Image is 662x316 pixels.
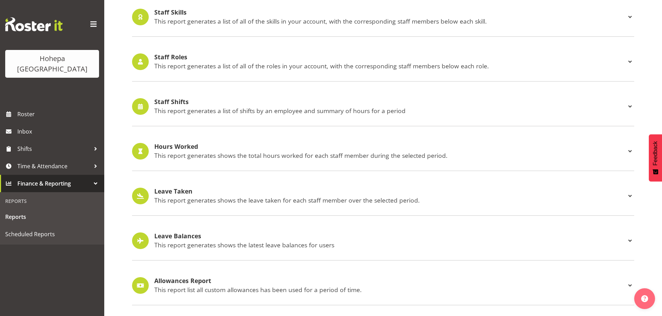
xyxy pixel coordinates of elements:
[17,109,101,119] span: Roster
[2,194,103,208] div: Reports
[154,54,626,61] h4: Staff Roles
[154,17,626,25] p: This report generates a list of all of the skills in your account, with the corresponding staff m...
[5,212,99,222] span: Reports
[17,144,90,154] span: Shifts
[17,126,101,137] span: Inbox
[2,208,103,225] a: Reports
[154,107,626,114] p: This report generates a list of shifts by an employee and summary of hours for a period
[154,233,626,240] h4: Leave Balances
[17,178,90,189] span: Finance & Reporting
[2,225,103,243] a: Scheduled Reports
[132,53,634,70] div: Staff Roles This report generates a list of all of the roles in your account, with the correspond...
[154,143,626,150] h4: Hours Worked
[154,241,626,249] p: This report generates shows the latest leave balances for users
[154,9,626,16] h4: Staff Skills
[154,196,626,204] p: This report generates shows the leave taken for each staff member over the selected period.
[5,17,63,31] img: Rosterit website logo
[17,161,90,171] span: Time & Attendance
[154,286,626,293] p: This report list all custom allowances has been used for a period of time.
[641,295,648,302] img: help-xxl-2.png
[154,188,626,195] h4: Leave Taken
[132,98,634,115] div: Staff Shifts This report generates a list of shifts by an employee and summary of hours for a period
[154,99,626,105] h4: Staff Shifts
[132,143,634,160] div: Hours Worked This report generates shows the total hours worked for each staff member during the ...
[132,277,634,294] div: Allowances Report This report list all custom allowances has been used for a period of time.
[132,232,634,249] div: Leave Balances This report generates shows the latest leave balances for users
[132,9,634,25] div: Staff Skills This report generates a list of all of the skills in your account, with the correspo...
[649,134,662,181] button: Feedback - Show survey
[12,53,92,74] div: Hohepa [GEOGRAPHIC_DATA]
[154,62,626,70] p: This report generates a list of all of the roles in your account, with the corresponding staff me...
[154,277,626,284] h4: Allowances Report
[5,229,99,239] span: Scheduled Reports
[652,141,659,165] span: Feedback
[154,152,626,159] p: This report generates shows the total hours worked for each staff member during the selected period.
[132,188,634,204] div: Leave Taken This report generates shows the leave taken for each staff member over the selected p...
